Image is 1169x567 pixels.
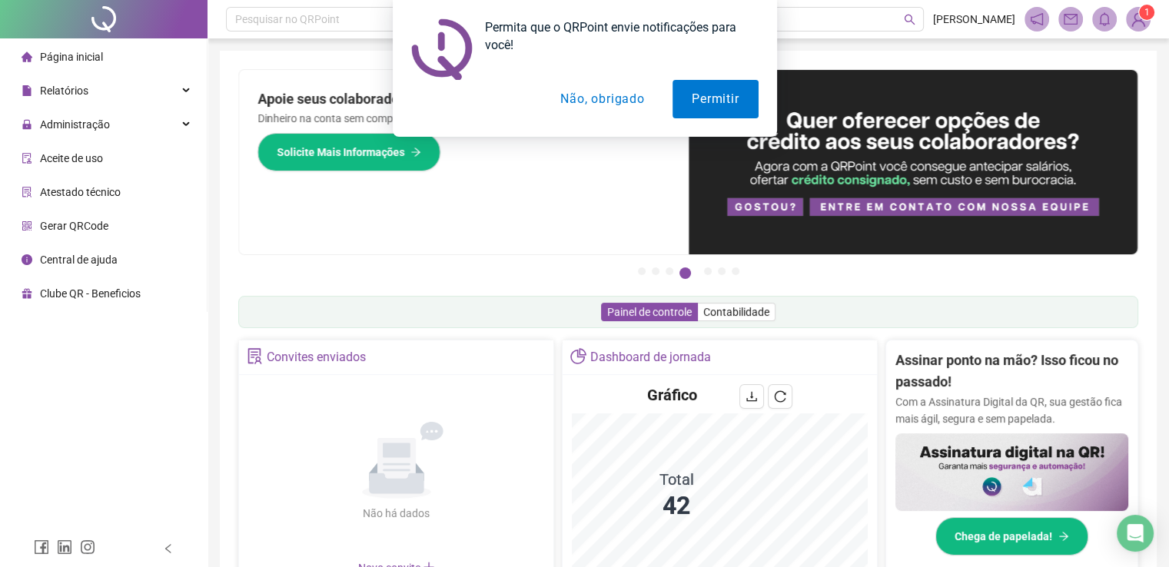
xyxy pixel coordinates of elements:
span: solution [22,187,32,197]
span: reload [774,390,786,403]
span: left [163,543,174,554]
span: arrow-right [410,147,421,157]
button: 2 [652,267,659,275]
div: Não há dados [326,505,467,522]
button: 7 [732,267,739,275]
span: Atestado técnico [40,186,121,198]
span: info-circle [22,254,32,265]
div: Dashboard de jornada [590,344,711,370]
p: Com a Assinatura Digital da QR, sua gestão fica mais ágil, segura e sem papelada. [895,393,1128,427]
span: audit [22,153,32,164]
img: banner%2Fa8ee1423-cce5-4ffa-a127-5a2d429cc7d8.png [689,70,1138,254]
button: Chega de papelada! [935,517,1088,555]
img: notification icon [411,18,473,80]
button: Solicite Mais Informações [257,133,440,171]
span: Solicite Mais Informações [277,144,404,161]
span: Contabilidade [703,306,769,318]
div: Open Intercom Messenger [1117,515,1154,552]
span: Clube QR - Beneficios [40,287,141,300]
img: banner%2F02c71560-61a6-44d4-94b9-c8ab97240462.png [895,433,1128,511]
button: Não, obrigado [541,80,663,118]
button: 5 [704,267,712,275]
button: 4 [679,267,691,279]
div: Convites enviados [267,344,366,370]
span: instagram [80,539,95,555]
span: Painel de controle [607,306,692,318]
span: linkedin [57,539,72,555]
span: pie-chart [570,348,586,364]
span: qrcode [22,220,32,231]
h4: Gráfico [647,384,697,406]
span: Aceite de uso [40,152,103,164]
span: gift [22,288,32,299]
button: 6 [718,267,726,275]
span: solution [247,348,263,364]
button: Permitir [673,80,758,118]
h2: Assinar ponto na mão? Isso ficou no passado! [895,350,1128,393]
span: arrow-right [1058,531,1069,542]
span: download [746,390,758,403]
span: facebook [34,539,49,555]
span: Central de ajuda [40,254,118,266]
div: Permita que o QRPoint envie notificações para você! [473,18,759,54]
button: 3 [666,267,673,275]
span: Gerar QRCode [40,220,108,232]
button: 1 [638,267,646,275]
span: Chega de papelada! [955,528,1052,545]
